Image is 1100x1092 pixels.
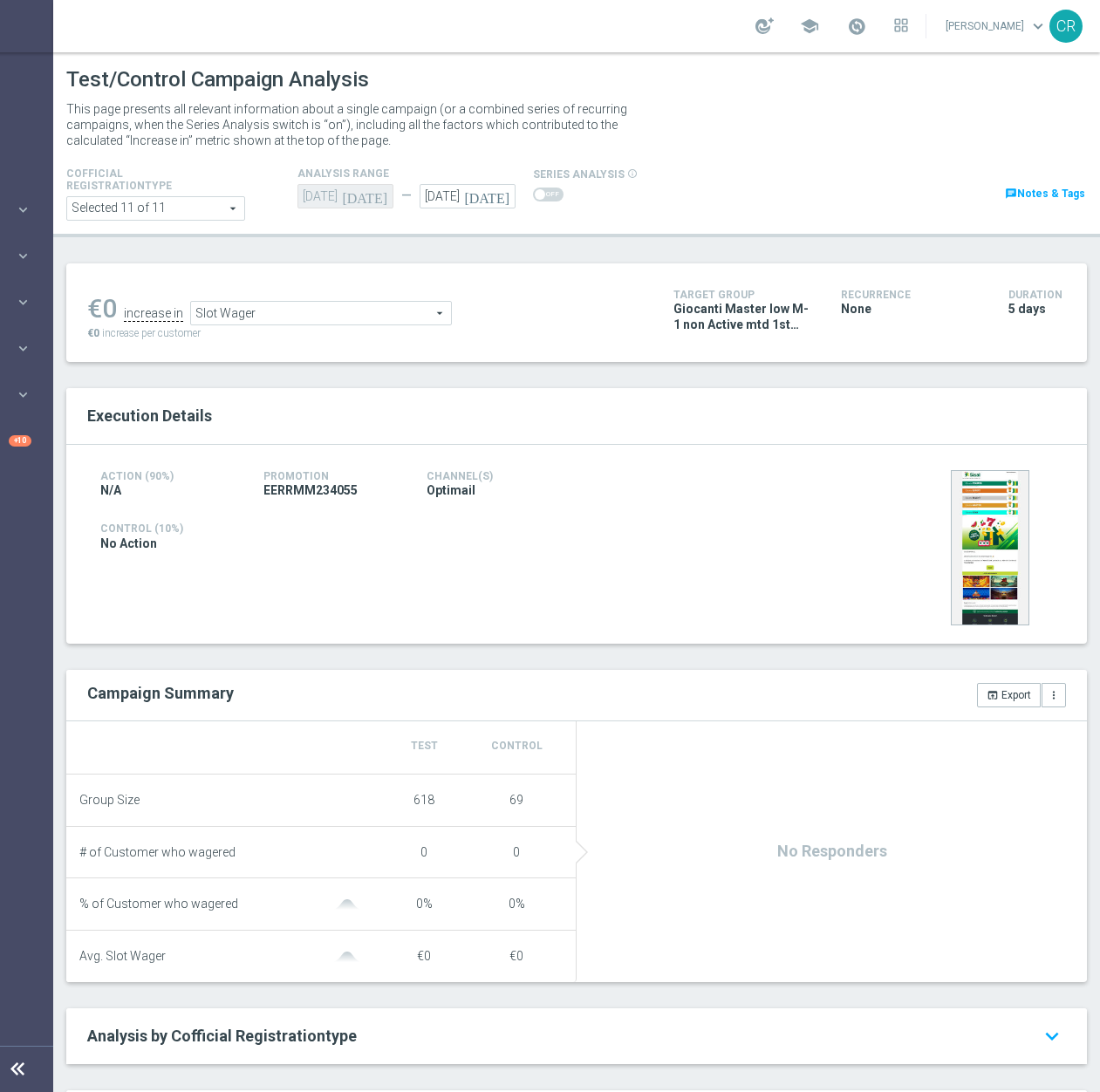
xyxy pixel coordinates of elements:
button: open_in_browser Export [977,683,1041,707]
span: Analysis by Cofficial Registrationtype [87,1027,357,1045]
span: 618 [413,793,434,807]
div: €0 [87,293,117,324]
h2: Campaign Summary [87,684,234,702]
input: Select Date [420,184,516,208]
i: keyboard_arrow_right [15,201,31,218]
span: 0 [513,845,520,859]
span: €0 [417,949,431,963]
span: 0 [420,845,427,859]
span: 0% [416,897,433,911]
span: EERRMM234055 [263,482,358,498]
button: more_vert [1042,683,1066,707]
span: keyboard_arrow_down [1028,17,1048,36]
span: Avg. Slot Wager [79,949,166,964]
i: open_in_browser [987,689,999,701]
a: Analysis by Cofficial Registrationtype keyboard_arrow_down [87,1026,1066,1047]
div: increase in [124,306,183,322]
h4: analysis range [297,167,533,180]
span: Group Size [79,793,140,808]
span: # of Customer who wagered [79,845,236,860]
p: This page presents all relevant information about a single campaign (or a combined series of recu... [66,101,651,148]
h4: Recurrence [841,289,982,301]
img: 36051.jpeg [951,470,1029,625]
span: Optimail [427,482,475,498]
h4: Target Group [673,289,815,301]
span: N/A [100,482,121,498]
i: keyboard_arrow_right [15,386,31,403]
span: Control [491,740,543,752]
i: info_outline [627,168,638,179]
img: gaussianGrey.svg [330,899,365,911]
i: keyboard_arrow_right [15,294,31,311]
span: €0 [509,949,523,963]
h4: Duration [1008,289,1066,301]
i: [DATE] [342,184,393,203]
i: keyboard_arrow_down [1038,1020,1066,1052]
h4: Channel(s) [427,470,564,482]
h4: Action (90%) [100,470,237,482]
h1: Test/Control Campaign Analysis [66,67,369,92]
h4: Cofficial Registrationtype [66,167,215,192]
span: Test [411,740,438,752]
img: gaussianGrey.svg [330,952,365,963]
div: +10 [9,435,31,447]
a: chatNotes & Tags [1003,184,1087,203]
i: keyboard_arrow_right [15,340,31,357]
span: school [800,17,819,36]
i: more_vert [1048,689,1060,701]
span: 0% [509,897,525,911]
span: % of Customer who wagered [79,897,238,911]
span: increase per customer [102,327,201,339]
span: Giocanti Master low M-1 non Active mtd 1st Slot [673,301,815,332]
i: [DATE] [464,184,516,203]
span: Expert Online Expert Retail Master Online Master Retail Other and 6 more [67,197,244,220]
a: [PERSON_NAME]keyboard_arrow_down [944,13,1049,39]
h4: Promotion [263,470,400,482]
span: series analysis [533,168,625,181]
span: 5 days [1008,301,1046,317]
div: — [393,188,420,203]
span: None [841,301,871,317]
i: keyboard_arrow_right [15,248,31,264]
div: CR [1049,10,1083,43]
span: Execution Details [87,406,212,425]
i: chat [1005,188,1017,200]
h4: Control (10%) [100,522,727,535]
span: 69 [509,793,523,807]
span: No Action [100,536,157,551]
span: No Responders [777,841,887,862]
span: €0 [87,327,99,339]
